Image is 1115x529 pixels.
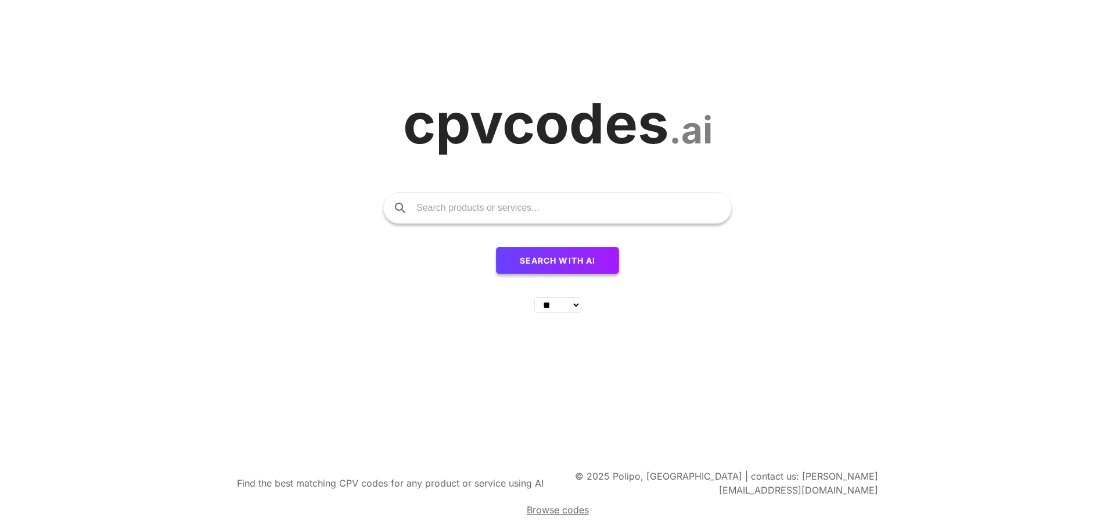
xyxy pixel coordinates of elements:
a: cpvcodes.ai [403,90,713,157]
span: .ai [669,107,713,152]
span: Search with AI [520,255,596,265]
a: Browse codes [527,503,589,517]
input: Search products or services... [416,193,720,223]
span: © 2025 Polipo, [GEOGRAPHIC_DATA] | contact us: [PERSON_NAME][EMAIL_ADDRESS][DOMAIN_NAME] [575,470,878,496]
button: Search with AI [496,247,620,275]
span: Find the best matching CPV codes for any product or service using AI [237,477,544,489]
span: Browse codes [527,504,589,516]
span: cpvcodes [403,89,669,157]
